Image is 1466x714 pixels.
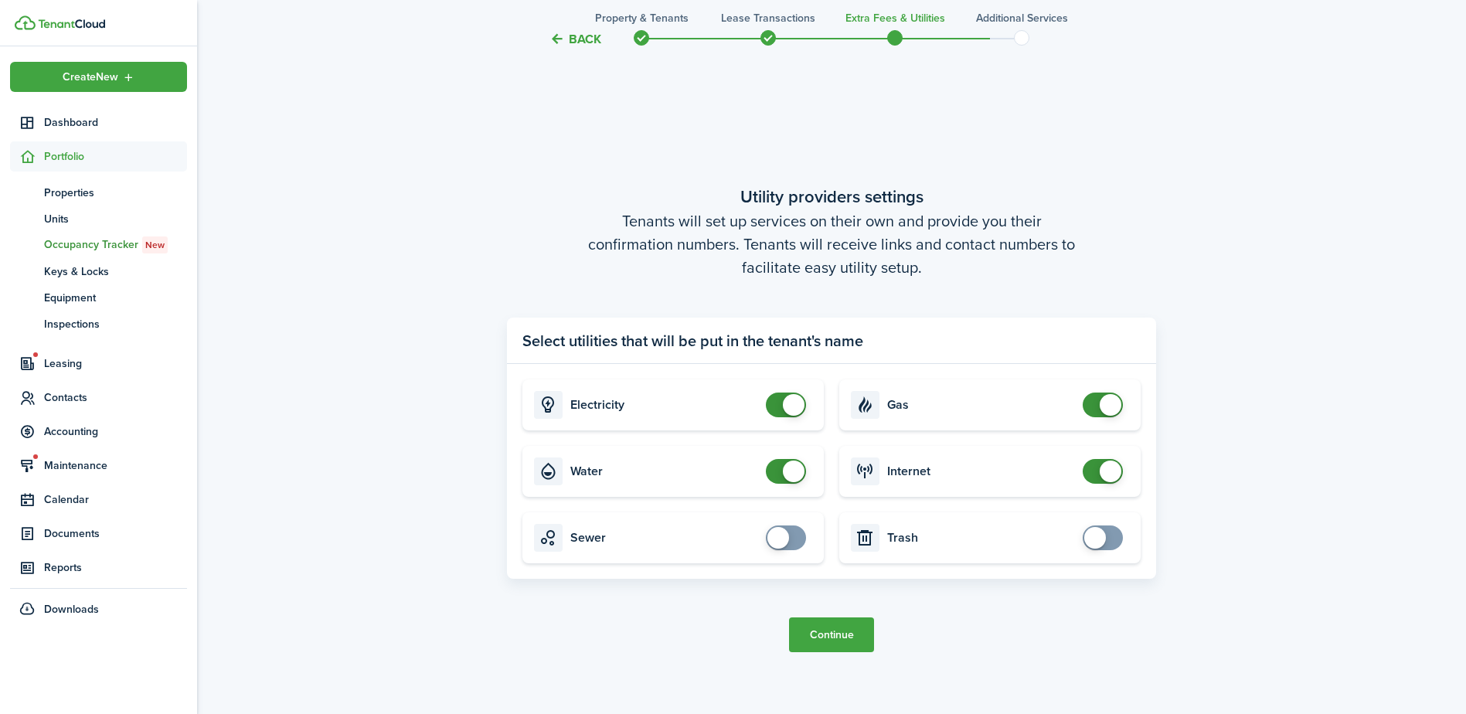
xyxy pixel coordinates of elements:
a: Reports [10,552,187,583]
span: Inspections [44,316,187,332]
span: Equipment [44,290,187,306]
span: Properties [44,185,187,201]
h3: Additional Services [976,10,1068,26]
span: Downloads [44,601,99,617]
card-title: Water [570,464,758,478]
a: Dashboard [10,107,187,138]
span: Dashboard [44,114,187,131]
img: TenantCloud [15,15,36,30]
img: TenantCloud [38,19,105,29]
card-title: Sewer [570,531,758,545]
a: Properties [10,179,187,206]
span: Calendar [44,491,187,508]
h3: Extra fees & Utilities [845,10,945,26]
a: Inspections [10,311,187,337]
button: Continue [789,617,874,652]
a: Occupancy TrackerNew [10,232,187,258]
span: Keys & Locks [44,263,187,280]
a: Units [10,206,187,232]
span: Occupancy Tracker [44,236,187,253]
button: Open menu [10,62,187,92]
span: New [145,238,165,252]
span: Leasing [44,355,187,372]
span: Documents [44,525,187,542]
span: Maintenance [44,457,187,474]
span: Accounting [44,423,187,440]
wizard-step-header-title: Utility providers settings [507,184,1156,209]
span: Units [44,211,187,227]
h3: Lease Transactions [721,10,815,26]
card-title: Internet [887,464,1075,478]
card-title: Trash [887,531,1075,545]
button: Back [549,31,601,47]
panel-main-title: Select utilities that will be put in the tenant's name [522,329,863,352]
h3: Property & Tenants [595,10,689,26]
span: Portfolio [44,148,187,165]
card-title: Electricity [570,398,758,412]
wizard-step-header-description: Tenants will set up services on their own and provide you their confirmation numbers. Tenants wil... [507,209,1156,279]
card-title: Gas [887,398,1075,412]
span: Contacts [44,389,187,406]
a: Equipment [10,284,187,311]
a: Keys & Locks [10,258,187,284]
span: Create New [63,72,118,83]
span: Reports [44,559,187,576]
